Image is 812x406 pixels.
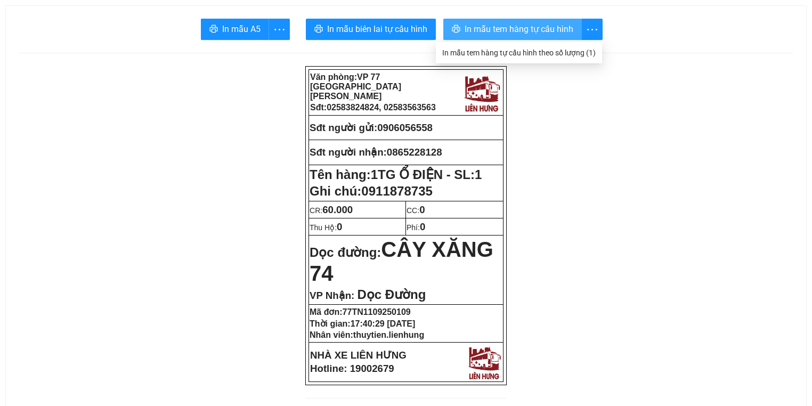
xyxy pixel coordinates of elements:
span: Dọc Đường [357,287,426,302]
strong: Sđt người gửi: [310,122,377,133]
span: 0906056558 [377,122,433,133]
strong: Mã đơn: [310,307,411,316]
span: 0 [420,221,425,232]
span: Thu Hộ: [310,223,342,232]
button: printerIn mẫu biên lai tự cấu hình [306,19,436,40]
span: 0865228128 [387,147,442,158]
strong: VP: 77 [GEOGRAPHIC_DATA][PERSON_NAME][GEOGRAPHIC_DATA] [4,19,110,65]
span: CC: [407,206,425,215]
span: 1TG Ổ ĐIỆN - SL: [371,167,482,182]
span: 17:40:29 [DATE] [351,319,416,328]
strong: Hotline: 19002679 [310,363,394,374]
span: more [269,23,289,36]
span: VP 77 [GEOGRAPHIC_DATA][PERSON_NAME] [310,72,401,101]
button: more [581,19,603,40]
strong: NHÀ XE LIÊN HƯNG [310,350,407,361]
span: 1 [475,167,482,182]
div: In mẫu tem hàng tự cấu hình theo số lượng (1) [442,47,596,59]
strong: Phiếu gửi hàng [44,69,116,80]
img: logo [115,13,156,58]
span: In mẫu A5 [222,22,261,36]
span: printer [452,25,460,35]
span: VP Nhận: [310,290,354,301]
span: thuytien.lienhung [353,330,424,339]
strong: Sđt người nhận: [310,147,387,158]
span: printer [314,25,323,35]
span: 02583824824, 02583563563 [327,103,436,112]
span: In mẫu biên lai tự cấu hình [327,22,427,36]
span: Ghi chú: [310,184,433,198]
strong: Thời gian: [310,319,415,328]
span: 0 [419,204,425,215]
img: logo [466,344,502,380]
button: printerIn mẫu tem hàng tự cấu hình [443,19,582,40]
strong: Nhân viên: [310,330,424,339]
span: 77TN1109250109 [343,307,411,316]
span: CÂY XĂNG 74 [310,238,493,285]
strong: Dọc đường: [310,245,493,283]
span: 0 [337,221,342,232]
strong: Văn phòng: [310,72,401,101]
span: more [582,23,602,36]
button: printerIn mẫu A5 [201,19,269,40]
span: Phí: [407,223,425,232]
button: more [269,19,290,40]
span: printer [209,25,218,35]
img: logo [461,72,502,113]
span: In mẫu tem hàng tự cấu hình [465,22,573,36]
strong: Sđt: [310,103,436,112]
strong: Nhà xe Liên Hưng [4,5,88,17]
span: CR: [310,206,353,215]
span: 60.000 [322,204,353,215]
strong: Tên hàng: [310,167,482,182]
span: 0911878735 [361,184,432,198]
